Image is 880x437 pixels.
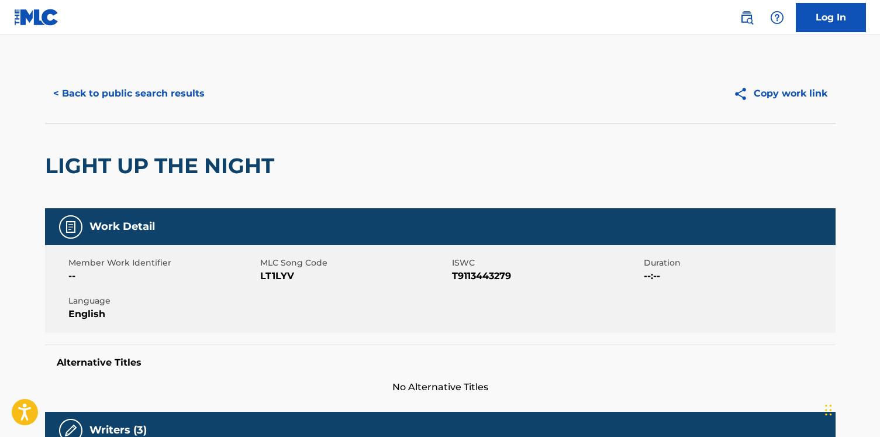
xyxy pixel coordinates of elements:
[89,424,147,437] h5: Writers (3)
[452,269,641,283] span: T9113443279
[765,6,789,29] div: Help
[260,257,449,269] span: MLC Song Code
[733,87,754,101] img: Copy work link
[89,220,155,233] h5: Work Detail
[260,269,449,283] span: LT1LYV
[45,380,836,394] span: No Alternative Titles
[822,381,880,437] iframe: Chat Widget
[644,269,833,283] span: --:--
[452,257,641,269] span: ISWC
[45,153,280,179] h2: LIGHT UP THE NIGHT
[725,79,836,108] button: Copy work link
[68,307,257,321] span: English
[644,257,833,269] span: Duration
[68,269,257,283] span: --
[770,11,784,25] img: help
[68,257,257,269] span: Member Work Identifier
[64,220,78,234] img: Work Detail
[57,357,824,369] h5: Alternative Titles
[45,79,213,108] button: < Back to public search results
[822,381,880,437] div: Widget chat
[740,11,754,25] img: search
[796,3,866,32] a: Log In
[825,393,832,428] div: Trascina
[735,6,758,29] a: Public Search
[14,9,59,26] img: MLC Logo
[68,295,257,307] span: Language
